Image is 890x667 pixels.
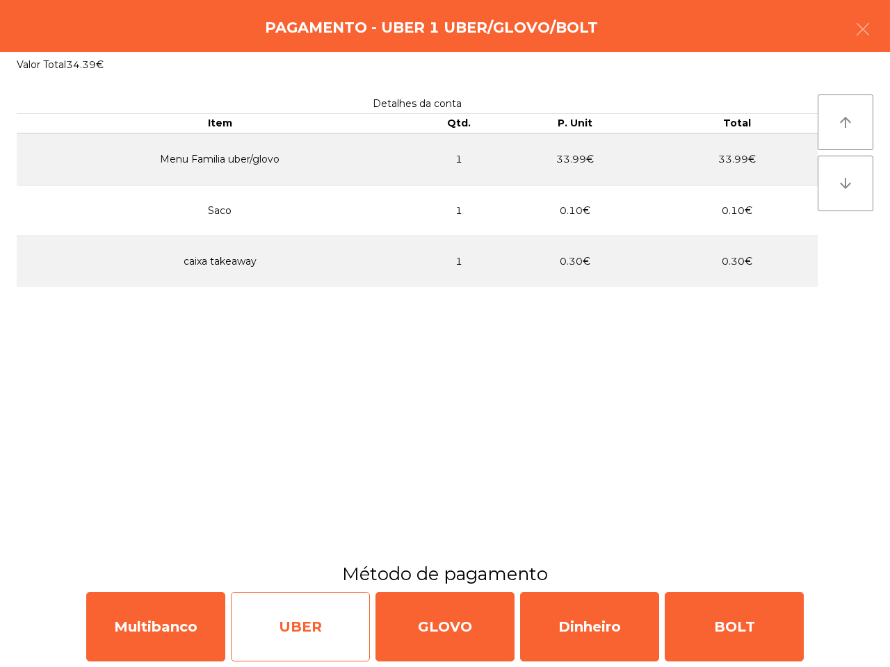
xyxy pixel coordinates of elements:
[86,592,225,661] div: Multibanco
[818,156,873,211] button: arrow_downward
[837,175,854,192] i: arrow_downward
[423,133,494,186] td: 1
[423,185,494,236] td: 1
[66,58,104,71] span: 34.39€
[656,114,818,133] th: Total
[10,561,880,586] h3: Método de pagamento
[656,236,818,287] td: 0.30€
[375,592,515,661] div: GLOVO
[494,236,656,287] td: 0.30€
[17,133,423,186] td: Menu Familia uber/glovo
[656,185,818,236] td: 0.10€
[656,133,818,186] td: 33.99€
[17,114,423,133] th: Item
[265,17,598,38] h4: Pagamento - Uber 1 Uber/Glovo/Bolt
[17,58,66,71] span: Valor Total
[423,114,494,133] th: Qtd.
[17,236,423,287] td: caixa takeaway
[520,592,659,661] div: Dinheiro
[17,185,423,236] td: Saco
[494,114,656,133] th: P. Unit
[231,592,370,661] div: UBER
[818,94,873,150] button: arrow_upward
[373,97,462,110] span: Detalhes da conta
[494,185,656,236] td: 0.10€
[665,592,804,661] div: BOLT
[837,114,854,131] i: arrow_upward
[494,133,656,186] td: 33.99€
[423,236,494,287] td: 1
